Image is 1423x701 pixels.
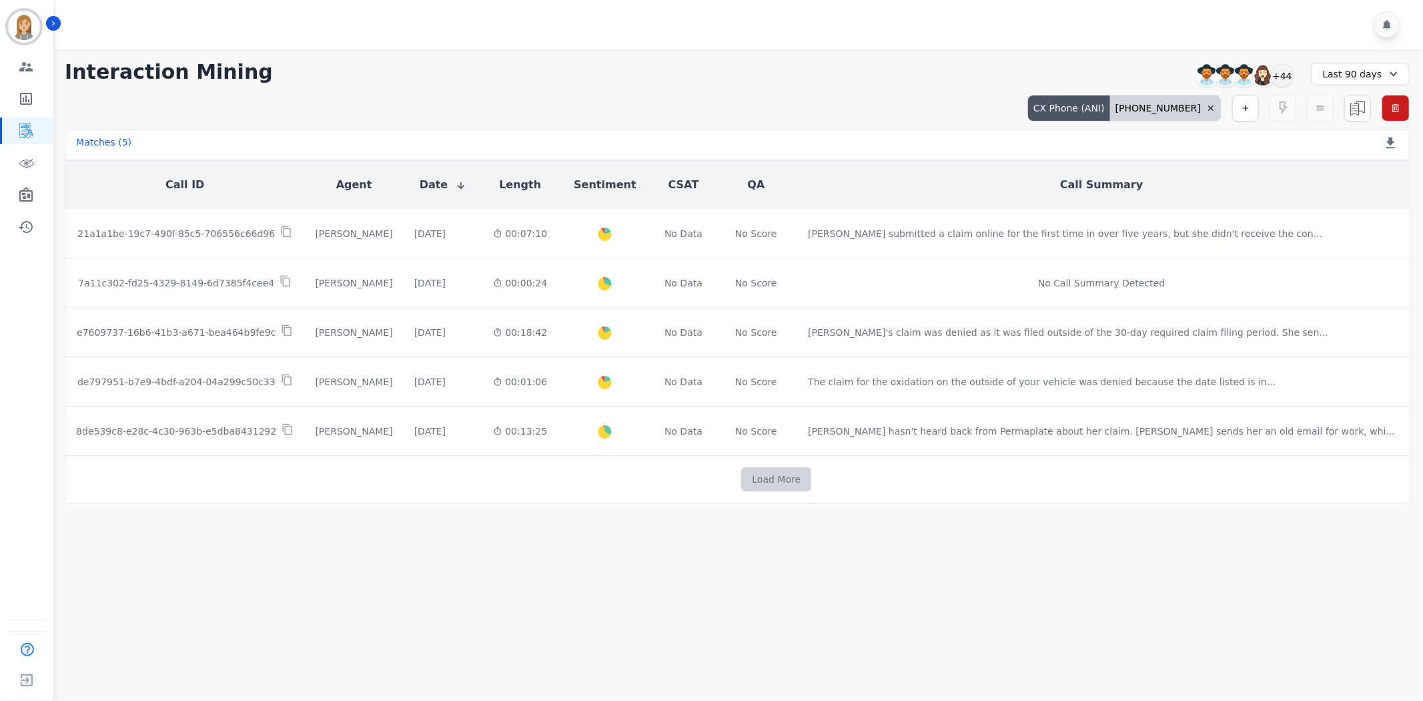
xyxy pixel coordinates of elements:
[315,276,392,290] div: [PERSON_NAME]
[414,227,446,240] div: [DATE]
[735,227,777,240] div: No Score
[1271,64,1294,87] div: +44
[735,375,777,389] div: No Score
[741,467,811,491] button: Load More
[1110,95,1221,121] div: [PHONE_NUMBER]
[808,425,1395,438] div: [PERSON_NAME] hasn't heard back from Permaplate about her claim. [PERSON_NAME] sends her an old e...
[1028,95,1110,121] div: CX Phone (ANI)
[735,425,777,438] div: No Score
[493,425,547,438] div: 00:13:25
[668,177,699,193] button: CSAT
[65,60,273,84] h1: Interaction Mining
[414,425,446,438] div: [DATE]
[165,177,204,193] button: Call ID
[493,375,547,389] div: 00:01:06
[76,136,131,154] div: Matches ( 5 )
[493,326,547,339] div: 00:18:42
[76,425,276,438] p: 8de539c8-e28c-4c30-963b-e5dba8431292
[8,11,40,43] img: Bordered avatar
[315,375,392,389] div: [PERSON_NAME]
[420,177,467,193] button: Date
[735,276,777,290] div: No Score
[414,276,446,290] div: [DATE]
[315,227,392,240] div: [PERSON_NAME]
[336,177,372,193] button: Agent
[808,276,1395,290] div: No Call Summary Detected
[747,177,765,193] button: QA
[414,375,446,389] div: [DATE]
[77,326,276,339] p: e7609737-16b6-41b3-a671-bea464b9fe9c
[493,227,547,240] div: 00:07:10
[78,276,274,290] p: 7a11c302-fd25-4329-8149-6d7385f4cee4
[1311,63,1410,85] div: Last 90 days
[663,227,704,240] div: No Data
[574,177,636,193] button: Sentiment
[499,177,541,193] button: Length
[808,227,1322,240] div: [PERSON_NAME] submitted a claim online for the first time in over five years, but she didn't rece...
[493,276,547,290] div: 00:00:24
[77,375,276,389] p: de797951-b7e9-4bdf-a204-04a299c50c33
[663,326,704,339] div: No Data
[77,227,275,240] p: 21a1a1be-19c7-490f-85c5-706556c66d96
[808,326,1328,339] div: [PERSON_NAME]'s claim was denied as it was filed outside of the 30-day required claim filing peri...
[663,276,704,290] div: No Data
[663,375,704,389] div: No Data
[315,425,392,438] div: [PERSON_NAME]
[735,326,777,339] div: No Score
[1060,177,1143,193] button: Call Summary
[414,326,446,339] div: [DATE]
[808,375,1276,389] div: The claim for the oxidation on the outside of your vehicle was denied because the date listed is ...
[315,326,392,339] div: [PERSON_NAME]
[663,425,704,438] div: No Data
